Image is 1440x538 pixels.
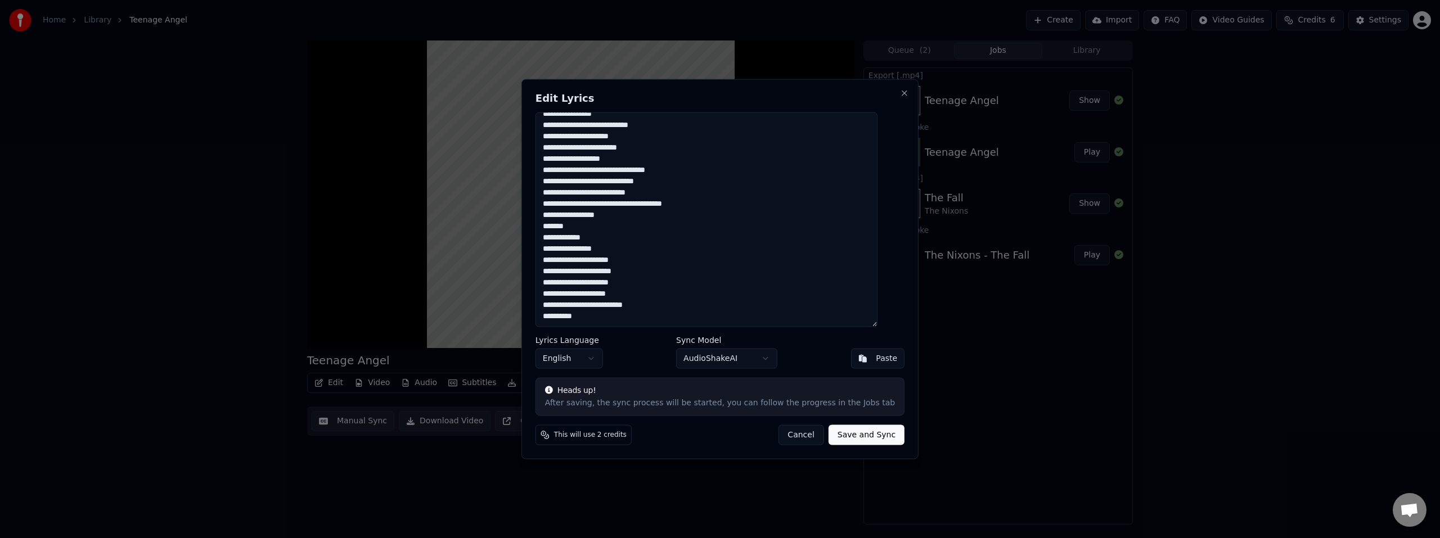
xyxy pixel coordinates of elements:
div: After saving, the sync process will be started, you can follow the progress in the Jobs tab [545,397,895,409]
label: Lyrics Language [535,336,603,344]
button: Save and Sync [829,425,904,445]
button: Paste [850,349,904,369]
div: Heads up! [545,385,895,396]
span: This will use 2 credits [554,431,627,440]
button: Cancel [778,425,823,445]
h2: Edit Lyrics [535,93,904,103]
label: Sync Model [676,336,777,344]
div: Paste [876,353,897,364]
